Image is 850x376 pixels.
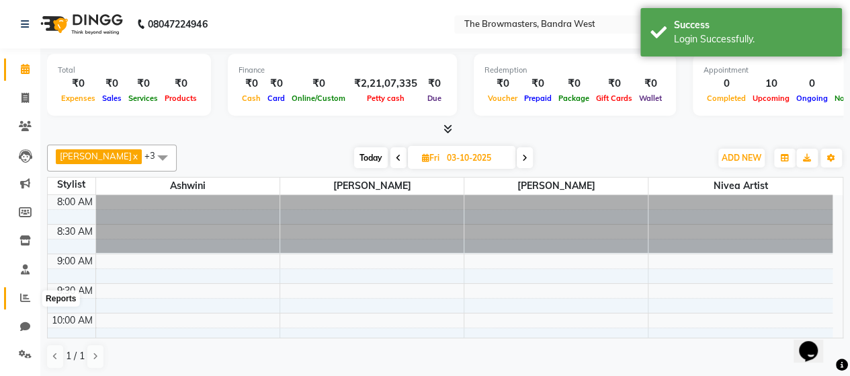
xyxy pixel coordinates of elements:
a: x [132,151,138,161]
span: Due [424,93,445,103]
div: 10 [749,76,793,91]
div: ₹0 [264,76,288,91]
div: ₹0 [521,76,555,91]
input: 2025-10-03 [443,148,510,168]
div: Success [674,18,832,32]
span: Card [264,93,288,103]
div: 10:00 AM [49,313,95,328]
span: +3 [144,150,165,161]
span: Ongoing [793,93,831,103]
div: ₹0 [555,76,593,91]
div: ₹0 [125,76,161,91]
span: 1 / 1 [66,349,85,363]
span: ADD NEW [722,153,761,163]
span: Sales [99,93,125,103]
div: ₹0 [484,76,521,91]
span: Ashwini [96,178,280,194]
span: Voucher [484,93,521,103]
span: Fri [419,153,443,163]
span: Today [354,147,388,168]
button: ADD NEW [718,149,765,167]
span: Gift Cards [593,93,636,103]
span: Prepaid [521,93,555,103]
div: 9:00 AM [54,254,95,268]
b: 08047224946 [148,5,207,43]
span: [PERSON_NAME] [464,178,648,194]
img: logo [34,5,126,43]
div: ₹0 [58,76,99,91]
span: Online/Custom [288,93,349,103]
div: ₹0 [288,76,349,91]
div: Reports [42,291,79,307]
div: ₹2,21,07,335 [349,76,423,91]
div: ₹0 [593,76,636,91]
span: Upcoming [749,93,793,103]
span: [PERSON_NAME] [280,178,464,194]
div: 8:00 AM [54,195,95,209]
div: Login Successfully. [674,32,832,46]
span: Completed [704,93,749,103]
div: ₹0 [161,76,200,91]
span: Petty cash [364,93,408,103]
span: Services [125,93,161,103]
span: Package [555,93,593,103]
div: 0 [704,76,749,91]
span: Wallet [636,93,665,103]
div: 8:30 AM [54,225,95,239]
div: Total [58,65,200,76]
span: Cash [239,93,264,103]
div: 0 [793,76,831,91]
iframe: chat widget [794,322,837,363]
div: ₹0 [636,76,665,91]
div: Finance [239,65,446,76]
div: Stylist [48,178,95,192]
span: Products [161,93,200,103]
span: Expenses [58,93,99,103]
div: Redemption [484,65,665,76]
span: Nivea Artist [648,178,833,194]
div: ₹0 [99,76,125,91]
div: ₹0 [239,76,264,91]
div: ₹0 [423,76,446,91]
div: 9:30 AM [54,284,95,298]
span: [PERSON_NAME] [60,151,132,161]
